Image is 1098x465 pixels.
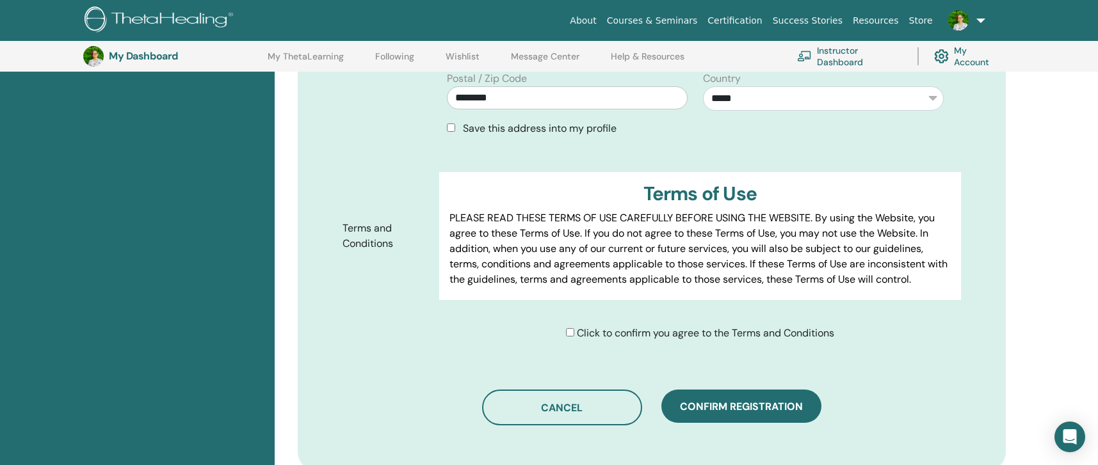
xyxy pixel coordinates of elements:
[375,51,414,72] a: Following
[848,9,904,33] a: Resources
[541,401,583,414] span: Cancel
[797,51,812,61] img: chalkboard-teacher.svg
[482,390,642,425] button: Cancel
[934,46,949,67] img: cog.svg
[268,51,344,72] a: My ThetaLearning
[83,46,104,67] img: default.jpg
[611,51,684,72] a: Help & Resources
[449,210,951,287] p: PLEASE READ THESE TERMS OF USE CAREFULLY BEFORE USING THE WEBSITE. By using the Website, you agre...
[661,390,821,423] button: Confirm registration
[768,9,848,33] a: Success Stories
[565,9,601,33] a: About
[680,400,803,413] span: Confirm registration
[447,71,527,86] label: Postal / Zip Code
[511,51,579,72] a: Message Center
[602,9,703,33] a: Courses & Seminars
[333,216,439,256] label: Terms and Conditions
[797,42,902,70] a: Instructor Dashboard
[702,9,767,33] a: Certification
[948,10,969,31] img: default.jpg
[1054,422,1085,452] div: Open Intercom Messenger
[109,50,237,62] h3: My Dashboard
[703,71,741,86] label: Country
[934,42,1002,70] a: My Account
[85,6,238,35] img: logo.png
[904,9,938,33] a: Store
[449,182,951,205] h3: Terms of Use
[463,122,617,135] span: Save this address into my profile
[577,326,834,340] span: Click to confirm you agree to the Terms and Conditions
[446,51,480,72] a: Wishlist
